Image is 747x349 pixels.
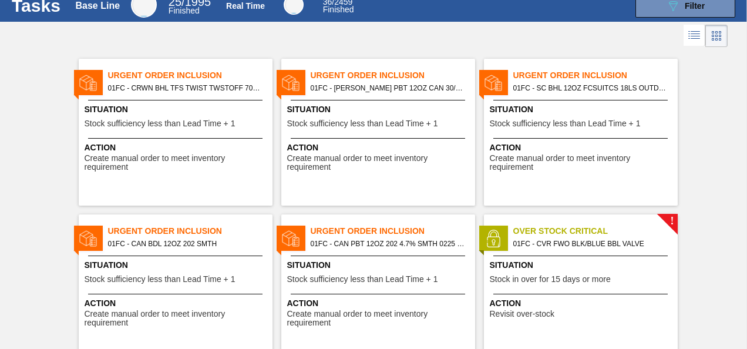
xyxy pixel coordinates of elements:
[484,230,502,247] img: status
[85,259,270,271] span: Situation
[85,154,270,172] span: Create manual order to meet inventory requirement
[287,103,472,116] span: Situation
[670,217,674,226] span: !
[282,230,300,247] img: status
[169,6,200,15] span: Finished
[513,225,678,237] span: Over Stock Critical
[287,142,472,154] span: Action
[108,82,263,95] span: 01FC - CRWN BHL TFS TWIST TWSTOFF 70# 2-COLR 1458-H 70LB CROWN
[79,230,97,247] img: status
[76,1,120,11] div: Base Line
[490,259,675,271] span: Situation
[490,103,675,116] span: Situation
[311,82,466,95] span: 01FC - CARR PBT 12OZ CAN 30/12 CAN PK
[513,82,668,95] span: 01FC - SC BHL 12OZ FCSUITCS 18LS OUTDOOR
[705,25,728,47] div: Card Vision
[490,142,675,154] span: Action
[323,5,354,14] span: Finished
[513,237,668,250] span: 01FC - CVR FWO BLK/BLUE BBL VALVE
[311,237,466,250] span: 01FC - CAN PBT 12OZ 202 4.7% SMTH 0225 GEN BEER
[85,310,270,328] span: Create manual order to meet inventory requirement
[490,297,675,310] span: Action
[85,297,270,310] span: Action
[287,119,438,128] span: Stock sufficiency less than Lead Time + 1
[79,74,97,92] img: status
[85,275,235,284] span: Stock sufficiency less than Lead Time + 1
[513,69,678,82] span: Urgent Order Inclusion
[287,154,472,172] span: Create manual order to meet inventory requirement
[226,1,265,11] div: Real Time
[85,103,270,116] span: Situation
[85,142,270,154] span: Action
[685,1,705,11] span: Filter
[311,225,475,237] span: Urgent Order Inclusion
[490,310,554,318] span: Revisit over-stock
[484,74,502,92] img: status
[490,119,641,128] span: Stock sufficiency less than Lead Time + 1
[287,297,472,310] span: Action
[287,310,472,328] span: Create manual order to meet inventory requirement
[490,154,675,172] span: Create manual order to meet inventory requirement
[108,69,272,82] span: Urgent Order Inclusion
[108,225,272,237] span: Urgent Order Inclusion
[311,69,475,82] span: Urgent Order Inclusion
[108,237,263,250] span: 01FC - CAN BDL 12OZ 202 SMTH
[684,25,705,47] div: List Vision
[287,259,472,271] span: Situation
[282,74,300,92] img: status
[85,119,235,128] span: Stock sufficiency less than Lead Time + 1
[490,275,611,284] span: Stock in over for 15 days or more
[287,275,438,284] span: Stock sufficiency less than Lead Time + 1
